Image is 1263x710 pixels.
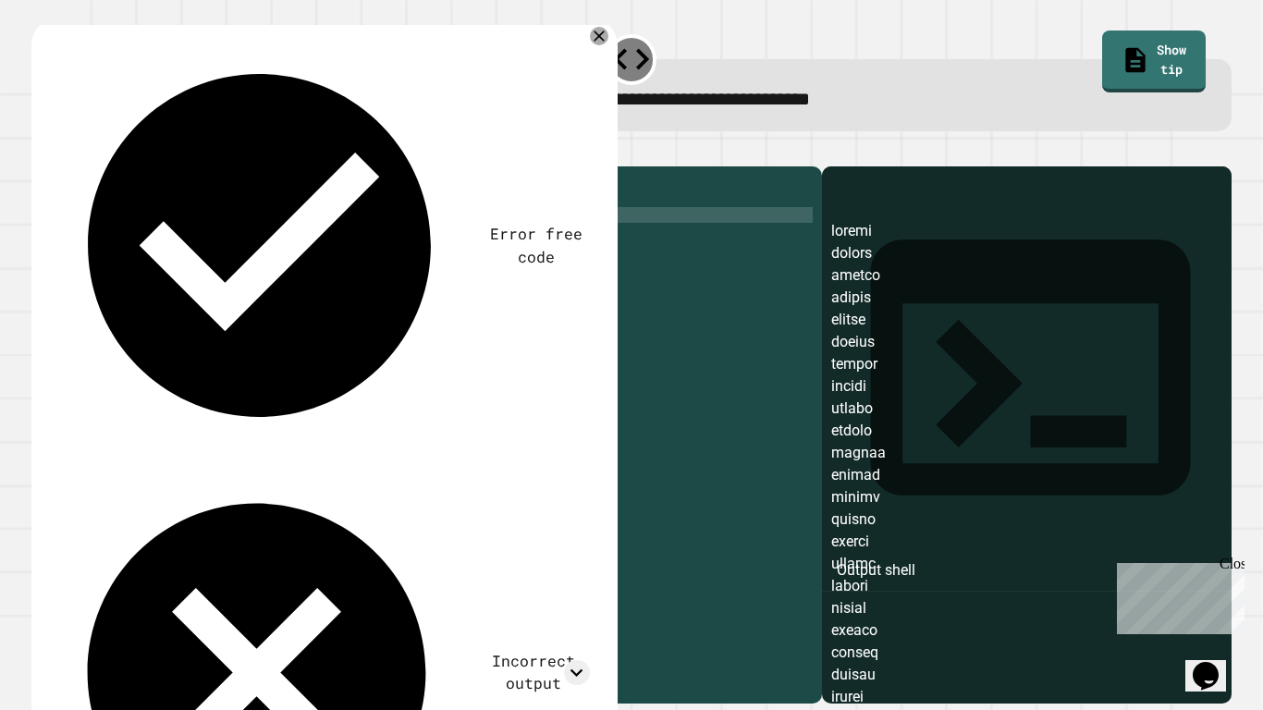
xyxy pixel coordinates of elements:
[1110,556,1245,634] iframe: chat widget
[831,220,1222,704] div: loremi dolors ametco adipis elitse doeius tempor incidi utlabo etdolo magnaa enimad minimv quisno...
[1185,636,1245,692] iframe: chat widget
[7,7,128,117] div: Chat with us now!Close
[478,650,590,695] div: Incorrect output
[484,223,590,268] div: Error free code
[1102,31,1206,92] a: Show tip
